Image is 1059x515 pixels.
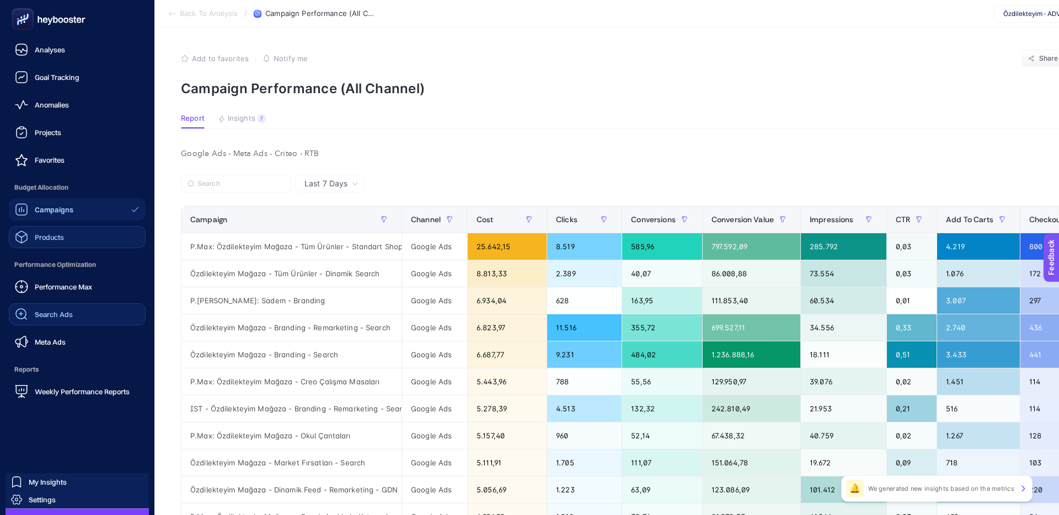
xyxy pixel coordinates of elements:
[703,287,800,314] div: 111.853,40
[181,395,402,422] div: IST - Özdilekteyim Mağaza - Branding - Remarketing - Search
[9,226,146,248] a: Products
[181,476,402,503] div: Özdilekteyim Mağaza - Dinamik Feed - Remarketing - GDN
[274,54,308,63] span: Notify me
[9,149,146,171] a: Favorites
[468,395,547,422] div: 5.278,39
[937,260,1020,287] div: 1.076
[622,260,702,287] div: 40,07
[937,422,1020,449] div: 1.267
[468,476,547,503] div: 5.056,69
[180,9,238,18] span: Back To Analysis
[181,314,402,341] div: Özdilekteyim Mağaza - Branding - Remarketing - Search
[181,287,402,314] div: P.[PERSON_NAME]: Sadem - Branding
[887,341,937,368] div: 0,51
[9,380,146,403] a: Weekly Performance Reports
[228,114,255,123] span: Insights
[9,199,146,221] a: Campaigns
[887,314,937,341] div: 0,33
[801,449,886,476] div: 19.672
[9,176,146,199] span: Budget Allocation
[622,368,702,395] div: 55,56
[712,215,774,224] span: Conversion Value
[468,287,547,314] div: 6.934,04
[622,422,702,449] div: 52,14
[468,314,547,341] div: 6.823,97
[468,449,547,476] div: 5.111,91
[29,478,67,486] span: My Insights
[703,314,800,341] div: 699.527,11
[9,121,146,143] a: Projects
[468,341,547,368] div: 6.687,77
[402,314,467,341] div: Google Ads
[181,54,249,63] button: Add to favorites
[801,395,886,422] div: 21.953
[868,484,1014,493] p: We generated new insights based on the metrics
[703,341,800,368] div: 1.236.888,16
[887,422,937,449] div: 0,02
[181,368,402,395] div: P.Max: Özdilekteyim Mağaza - Creo Çalışma Masaları
[887,233,937,260] div: 0,03
[35,233,64,242] span: Products
[937,287,1020,314] div: 3.007
[703,260,800,287] div: 86.008,88
[801,422,886,449] div: 40.759
[937,368,1020,395] div: 1.451
[937,341,1020,368] div: 3.433
[801,260,886,287] div: 73.554
[468,368,547,395] div: 5.443,96
[35,155,65,164] span: Favorites
[411,215,441,224] span: Channel
[810,215,854,224] span: Impressions
[263,54,308,63] button: Notify me
[1039,54,1058,63] span: Share
[9,358,146,380] span: Reports
[468,260,547,287] div: 8.813,33
[190,215,227,224] span: Campaign
[801,287,886,314] div: 60.534
[402,341,467,368] div: Google Ads
[547,314,622,341] div: 11.516
[622,314,702,341] div: 355,72
[197,180,285,188] input: Search
[622,287,702,314] div: 163,95
[6,473,149,491] a: My Insights
[402,449,467,476] div: Google Ads
[35,282,92,291] span: Performance Max
[937,395,1020,422] div: 516
[35,337,66,346] span: Meta Ads
[35,310,73,319] span: Search Ads
[35,73,79,82] span: Goal Tracking
[181,114,205,123] span: Report
[547,395,622,422] div: 4.513
[846,480,864,497] div: 🔔
[258,114,266,123] div: 7
[304,178,347,189] span: Last 7 Days
[887,449,937,476] div: 0,09
[35,128,61,137] span: Projects
[801,233,886,260] div: 285.792
[703,476,800,503] div: 123.086,09
[801,368,886,395] div: 39.076
[468,233,547,260] div: 25.642,15
[35,45,65,54] span: Analyses
[946,215,993,224] span: Add To Carts
[477,215,494,224] span: Cost
[631,215,676,224] span: Conversions
[547,449,622,476] div: 1.705
[402,476,467,503] div: Google Ads
[801,476,886,503] div: 101.412
[468,422,547,449] div: 5.157,40
[402,368,467,395] div: Google Ads
[896,215,910,224] span: CTR
[703,368,800,395] div: 129.950,97
[703,233,800,260] div: 797.592,09
[547,476,622,503] div: 1.223
[937,449,1020,476] div: 718
[622,341,702,368] div: 484,02
[547,341,622,368] div: 9.231
[937,314,1020,341] div: 2.740
[622,233,702,260] div: 585,96
[402,260,467,287] div: Google Ads
[6,491,149,508] a: Settings
[547,287,622,314] div: 628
